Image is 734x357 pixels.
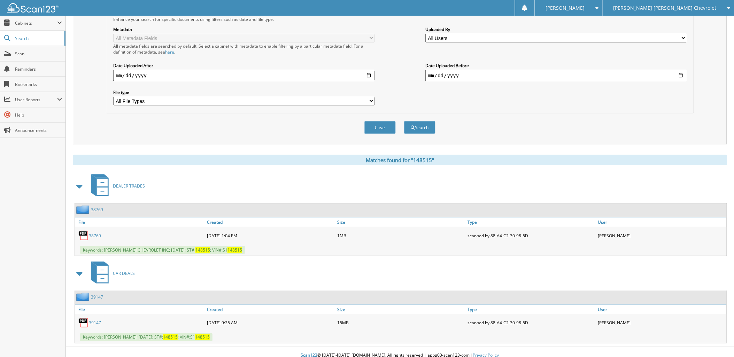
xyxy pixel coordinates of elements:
div: [DATE] 9:25 AM [205,316,335,330]
span: 148515 [195,247,210,253]
img: PDF.png [78,318,89,328]
label: Date Uploaded Before [425,63,687,69]
span: User Reports [15,97,57,103]
a: Size [335,217,466,227]
img: folder2.png [76,205,91,214]
span: Keywords: [PERSON_NAME]; [DATE]; ST#: ; VIN#:S1 [80,333,213,341]
span: [PERSON_NAME] [PERSON_NAME] Chevrolet [613,6,717,10]
a: 39147 [89,320,101,326]
span: [PERSON_NAME] [546,6,585,10]
a: Type [466,217,596,227]
div: All metadata fields are searched by default. Select a cabinet with metadata to enable filtering b... [113,43,374,55]
a: User [596,217,727,227]
span: DEALER TRADES [113,183,145,189]
span: Reminders [15,66,62,72]
a: DEALER TRADES [87,172,145,200]
label: Date Uploaded After [113,63,374,69]
a: File [75,217,205,227]
label: File type [113,89,374,95]
span: Cabinets [15,20,57,26]
a: User [596,305,727,314]
span: Bookmarks [15,81,62,87]
button: Search [404,121,435,134]
span: 148515 [227,247,242,253]
div: scanned by 88-A4-C2-30-98-5D [466,316,596,330]
span: CAR DEALS [113,270,135,276]
span: 148515 [163,334,178,340]
a: Created [205,217,335,227]
div: [PERSON_NAME] [596,316,727,330]
span: Scan [15,51,62,57]
button: Clear [364,121,396,134]
a: 38769 [89,233,101,239]
iframe: Chat Widget [699,324,734,357]
a: Type [466,305,596,314]
div: Matches found for "148515" [73,155,727,165]
img: PDF.png [78,230,89,241]
img: scan123-logo-white.svg [7,3,59,13]
div: scanned by 88-A4-C2-30-98-5D [466,229,596,243]
span: 148515 [195,334,210,340]
a: here [165,49,174,55]
a: Created [205,305,335,314]
a: 38769 [91,207,103,213]
span: Help [15,112,62,118]
a: 39147 [91,294,103,300]
label: Uploaded By [425,26,687,32]
div: Enhance your search for specific documents using filters such as date and file type. [110,16,690,22]
input: end [425,70,687,81]
div: 1MB [335,229,466,243]
label: Metadata [113,26,374,32]
a: File [75,305,205,314]
div: [DATE] 1:04 PM [205,229,335,243]
span: Announcements [15,127,62,133]
span: Search [15,35,61,41]
img: folder2.png [76,293,91,301]
input: start [113,70,374,81]
div: [PERSON_NAME] [596,229,727,243]
a: CAR DEALS [87,260,135,287]
a: Size [335,305,466,314]
div: 15MB [335,316,466,330]
span: Keywords: [PERSON_NAME] CHEVROLET INC; [DATE]; ST#: ; VIN#:S1 [80,246,245,254]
